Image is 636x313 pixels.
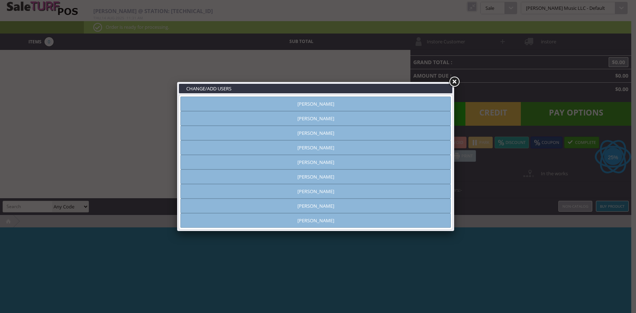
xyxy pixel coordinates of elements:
a: [PERSON_NAME] [180,184,451,199]
h3: CHANGE/ADD USERS [179,84,452,93]
a: Close [448,75,461,89]
a: [PERSON_NAME] [180,126,451,140]
a: [PERSON_NAME] [180,199,451,213]
a: [PERSON_NAME] [180,169,451,184]
a: [PERSON_NAME] [180,155,451,169]
a: [PERSON_NAME] [180,140,451,155]
a: [PERSON_NAME] [180,213,451,228]
a: [PERSON_NAME] [180,97,451,111]
a: [PERSON_NAME] [180,111,451,126]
